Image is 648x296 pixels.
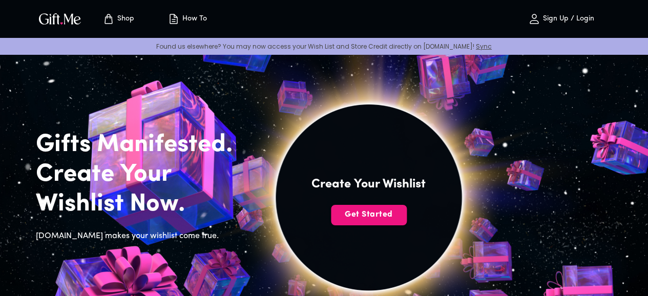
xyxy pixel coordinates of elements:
h6: [DOMAIN_NAME] makes your wishlist come true. [36,229,249,243]
h2: Gifts Manifested. [36,130,249,160]
button: GiftMe Logo [36,13,84,25]
img: GiftMe Logo [37,11,83,26]
p: Found us elsewhere? You may now access your Wish List and Store Credit directly on [DOMAIN_NAME]! [8,42,640,51]
a: Sync [476,42,492,51]
h2: Create Your [36,160,249,189]
p: How To [180,15,207,24]
span: Get Started [331,209,407,220]
p: Shop [115,15,134,24]
button: How To [159,3,215,35]
h4: Create Your Wishlist [311,176,426,193]
img: how-to.svg [168,13,180,25]
p: Sign Up / Login [540,15,594,24]
button: Sign Up / Login [510,3,612,35]
h2: Wishlist Now. [36,189,249,219]
button: Store page [90,3,147,35]
button: Get Started [331,205,407,225]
